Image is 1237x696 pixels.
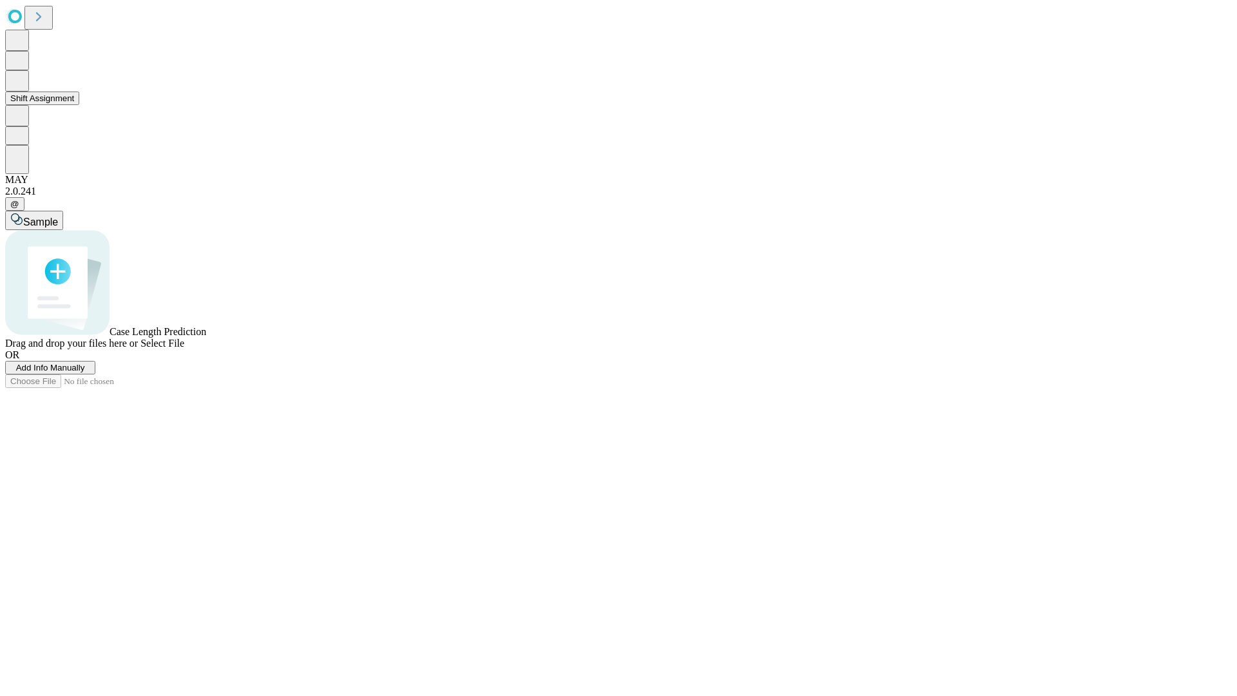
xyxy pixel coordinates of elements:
[110,326,206,337] span: Case Length Prediction
[5,338,138,349] span: Drag and drop your files here or
[5,211,63,230] button: Sample
[5,186,1232,197] div: 2.0.241
[10,199,19,209] span: @
[16,363,85,372] span: Add Info Manually
[140,338,184,349] span: Select File
[5,92,79,105] button: Shift Assignment
[5,174,1232,186] div: MAY
[23,217,58,227] span: Sample
[5,349,19,360] span: OR
[5,197,24,211] button: @
[5,361,95,374] button: Add Info Manually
